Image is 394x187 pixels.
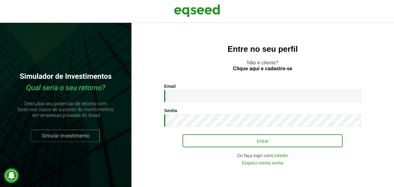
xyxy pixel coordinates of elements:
button: Entrar [183,134,343,147]
label: Senha [164,108,177,113]
div: Ou faça login com [164,153,361,158]
h2: Entre no seu perfil [144,45,382,54]
a: Esqueci minha senha [242,161,283,165]
img: EqSeed Logo [174,3,220,18]
a: LinkedIn [272,153,288,158]
label: Email [164,84,175,88]
p: Não é cliente? [144,60,382,71]
a: Clique aqui e cadastre-se [233,66,292,71]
